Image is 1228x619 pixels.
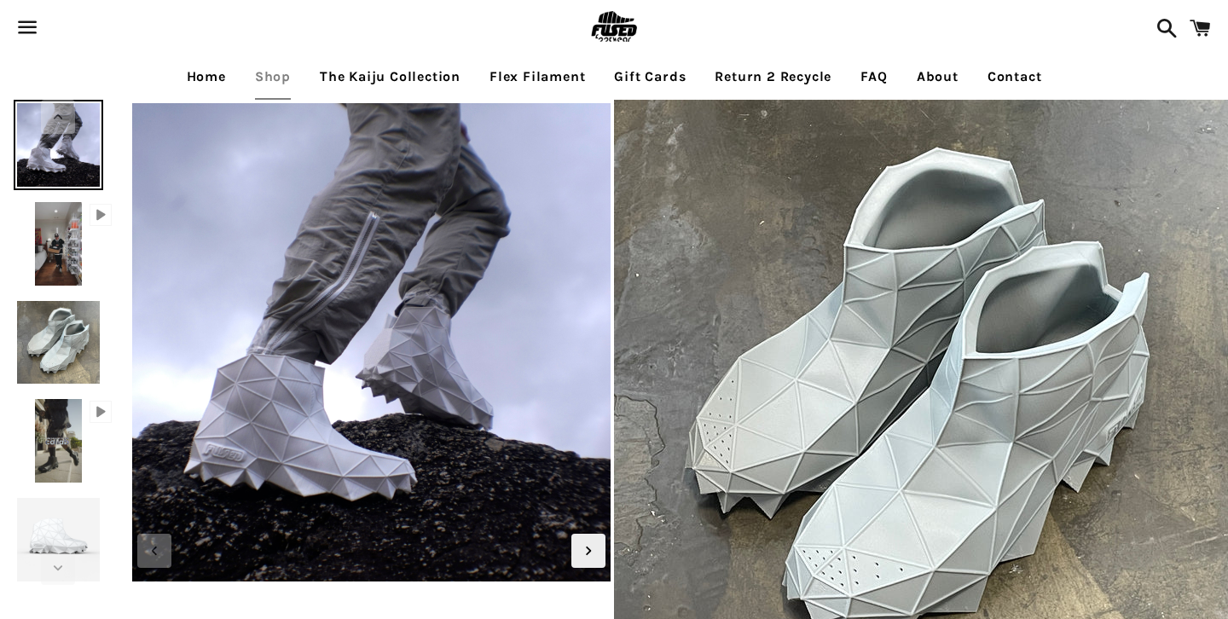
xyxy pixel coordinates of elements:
a: FAQ [848,55,900,98]
a: Shop [242,55,304,98]
div: Next slide [571,534,605,568]
img: [3D printed Shoes] - lightweight custom 3dprinted shoes sneakers sandals fused footwear [14,298,104,388]
div: Previous slide [137,534,171,568]
img: [3D printed Shoes] - lightweight custom 3dprinted shoes sneakers sandals fused footwear [14,100,104,190]
a: Flex Filament [477,55,598,98]
a: The Kaiju Collection [307,55,473,98]
a: Return 2 Recycle [702,55,844,98]
a: Home [174,55,239,98]
a: About [904,55,971,98]
a: Gift Cards [601,55,698,98]
img: [3D printed Shoes] - lightweight custom 3dprinted shoes sneakers sandals fused footwear [14,495,104,585]
a: Contact [975,55,1055,98]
